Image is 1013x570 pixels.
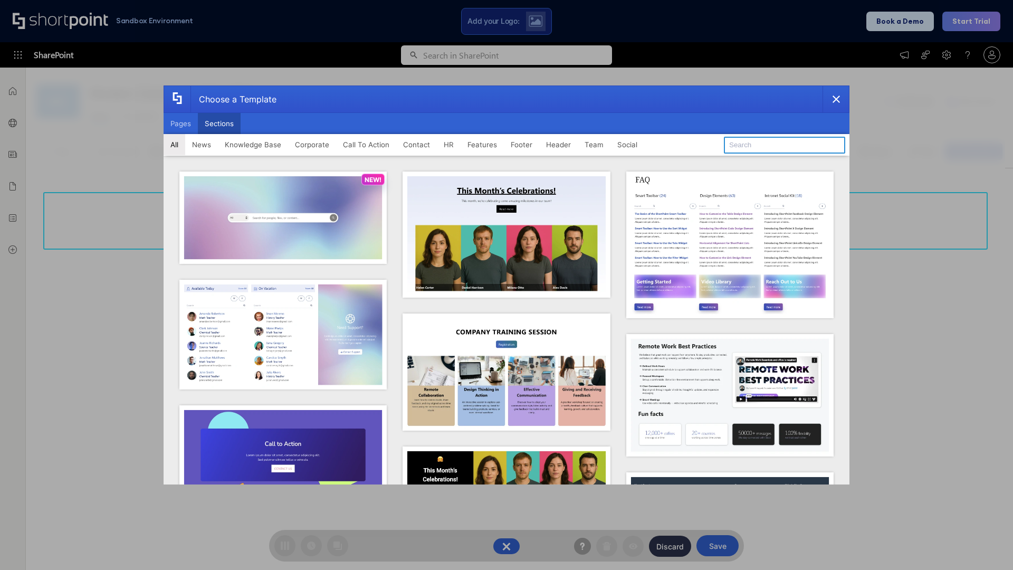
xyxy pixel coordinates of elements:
[365,176,381,184] p: NEW!
[198,113,241,134] button: Sections
[578,134,610,155] button: Team
[504,134,539,155] button: Footer
[185,134,218,155] button: News
[164,134,185,155] button: All
[437,134,461,155] button: HR
[960,519,1013,570] iframe: Chat Widget
[190,86,276,112] div: Choose a Template
[218,134,288,155] button: Knowledge Base
[336,134,396,155] button: Call To Action
[288,134,336,155] button: Corporate
[610,134,644,155] button: Social
[724,137,845,154] input: Search
[164,113,198,134] button: Pages
[539,134,578,155] button: Header
[396,134,437,155] button: Contact
[461,134,504,155] button: Features
[164,85,849,484] div: template selector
